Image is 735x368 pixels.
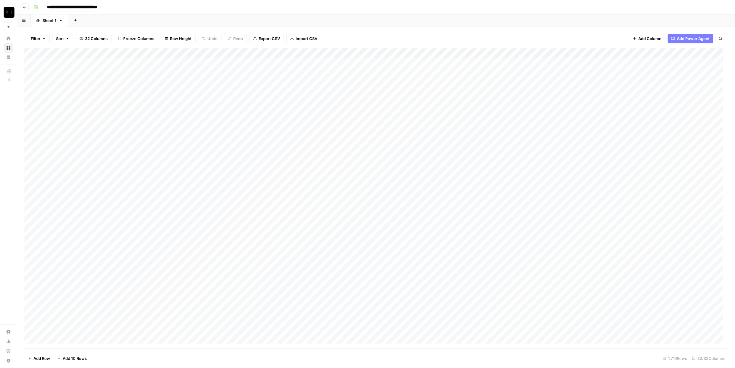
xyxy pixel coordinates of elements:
button: Filter [27,34,50,43]
button: Row Height [161,34,196,43]
button: Add Column [629,34,665,43]
span: Add Row [33,355,50,361]
div: 32/32 Columns [689,354,728,363]
button: Undo [198,34,221,43]
span: Undo [207,36,218,42]
a: Sheet 1 [31,14,68,27]
span: Add Column [638,36,661,42]
button: Add 10 Rows [54,354,90,363]
button: Add Row [24,354,54,363]
button: Export CSV [249,34,284,43]
button: Add Power Agent [668,34,713,43]
img: Paragon (Prod) Logo [4,7,14,18]
span: Export CSV [259,36,280,42]
button: 32 Columns [76,34,112,43]
button: Freeze Columns [114,34,158,43]
button: Import CSV [286,34,321,43]
span: Redo [233,36,243,42]
a: Usage [4,337,13,346]
button: Help + Support [4,356,13,366]
a: Learning Hub [4,346,13,356]
span: Freeze Columns [123,36,154,42]
a: Home [4,34,13,43]
div: Sheet 1 [42,17,56,23]
span: Add 10 Rows [63,355,87,361]
div: 1,716 Rows [660,354,689,363]
span: 32 Columns [85,36,108,42]
span: Import CSV [296,36,317,42]
button: Redo [224,34,247,43]
a: Browse [4,43,13,53]
span: Row Height [170,36,192,42]
a: Your Data [4,52,13,62]
span: Filter [31,36,40,42]
span: Sort [56,36,64,42]
button: Sort [52,34,73,43]
a: Settings [4,327,13,337]
button: Workspace: Paragon (Prod) [4,5,13,20]
span: Add Power Agent [677,36,710,42]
